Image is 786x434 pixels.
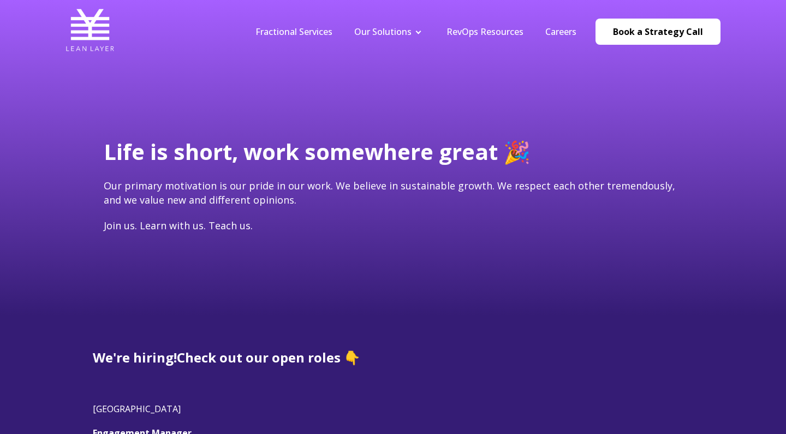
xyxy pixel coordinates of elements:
div: Navigation Menu [245,26,587,38]
span: Our primary motivation is our pride in our work. We believe in sustainable growth. We respect eac... [104,179,675,206]
span: Join us. Learn with us. Teach us. [104,219,253,232]
a: RevOps Resources [446,26,523,38]
a: Fractional Services [255,26,332,38]
a: Our Solutions [354,26,412,38]
a: Book a Strategy Call [596,19,720,45]
span: We're hiring! [93,348,177,366]
span: [GEOGRAPHIC_DATA] [93,403,181,415]
a: Careers [545,26,576,38]
img: Lean Layer Logo [65,5,115,55]
span: Check out our open roles 👇 [177,348,360,366]
span: Life is short, work somewhere great 🎉 [104,136,531,167]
